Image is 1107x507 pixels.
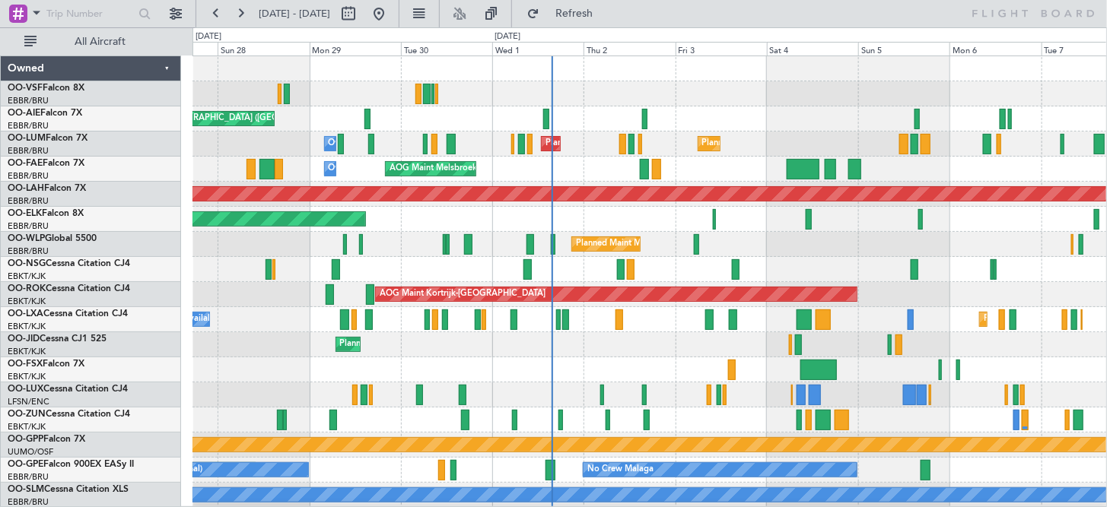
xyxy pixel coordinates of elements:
[8,95,49,106] a: EBBR/BRU
[767,42,858,55] div: Sat 4
[8,385,43,394] span: OO-LUX
[950,42,1041,55] div: Mon 6
[340,333,517,356] div: Planned Maint Kortrijk-[GEOGRAPHIC_DATA]
[8,284,46,293] span: OO-ROK
[8,84,43,93] span: OO-VSF
[218,42,309,55] div: Sun 28
[8,109,40,118] span: OO-AIE
[259,7,330,21] span: [DATE] - [DATE]
[8,446,53,458] a: UUMO/OSF
[107,107,347,130] div: Planned Maint [GEOGRAPHIC_DATA] ([GEOGRAPHIC_DATA])
[8,371,46,382] a: EBKT/KJK
[576,233,686,255] div: Planned Maint Milan (Linate)
[8,84,84,93] a: OO-VSFFalcon 8X
[8,159,84,168] a: OO-FAEFalcon 7X
[8,134,87,143] a: OO-LUMFalcon 7X
[8,296,46,307] a: EBKT/KJK
[8,471,49,483] a: EBBR/BRU
[8,334,107,344] a: OO-JIDCessna CJ1 525
[401,42,492,55] div: Tue 30
[492,42,584,55] div: Wed 1
[329,132,432,155] div: Owner Melsbroek Air Base
[8,209,42,218] span: OO-ELK
[8,246,49,257] a: EBBR/BRU
[390,157,511,180] div: AOG Maint Melsbroek Air Base
[8,309,128,318] a: OO-LXACessna Citation CJ4
[8,435,85,444] a: OO-GPPFalcon 7X
[8,460,134,469] a: OO-GPEFalcon 900EX EASy II
[676,42,767,55] div: Fri 3
[8,460,43,469] span: OO-GPE
[8,259,130,268] a: OO-NSGCessna Citation CJ4
[8,360,84,369] a: OO-FSXFalcon 7X
[8,284,130,293] a: OO-ROKCessna Citation CJ4
[46,2,134,25] input: Trip Number
[858,42,950,55] div: Sun 5
[8,396,49,407] a: LFSN/ENC
[40,36,161,47] span: All Aircraft
[8,410,46,419] span: OO-ZUN
[8,120,49,132] a: EBBR/BRU
[196,30,221,43] div: [DATE]
[8,259,46,268] span: OO-NSG
[8,334,40,344] span: OO-JID
[8,184,86,193] a: OO-LAHFalcon 7X
[8,485,44,494] span: OO-SLM
[8,209,84,218] a: OO-ELKFalcon 8X
[495,30,520,43] div: [DATE]
[546,132,821,155] div: Planned Maint [GEOGRAPHIC_DATA] ([GEOGRAPHIC_DATA] National)
[8,234,97,243] a: OO-WLPGlobal 5500
[310,42,401,55] div: Mon 29
[8,410,130,419] a: OO-ZUNCessna Citation CJ4
[8,309,43,318] span: OO-LXA
[8,109,82,118] a: OO-AIEFalcon 7X
[8,435,43,444] span: OO-GPP
[8,134,46,143] span: OO-LUM
[8,321,46,332] a: EBKT/KJK
[380,283,546,306] div: AOG Maint Kortrijk-[GEOGRAPHIC_DATA]
[8,346,46,357] a: EBKT/KJK
[8,421,46,433] a: EBKT/KJK
[17,30,165,54] button: All Aircraft
[8,271,46,282] a: EBKT/KJK
[584,42,675,55] div: Thu 2
[8,220,49,232] a: EBBR/BRU
[702,132,978,155] div: Planned Maint [GEOGRAPHIC_DATA] ([GEOGRAPHIC_DATA] National)
[8,145,49,157] a: EBBR/BRU
[8,385,128,394] a: OO-LUXCessna Citation CJ4
[8,184,44,193] span: OO-LAH
[520,2,611,26] button: Refresh
[587,458,654,481] div: No Crew Malaga
[542,8,606,19] span: Refresh
[8,170,49,182] a: EBBR/BRU
[8,360,43,369] span: OO-FSX
[8,159,43,168] span: OO-FAE
[8,234,45,243] span: OO-WLP
[8,485,129,494] a: OO-SLMCessna Citation XLS
[329,157,432,180] div: Owner Melsbroek Air Base
[8,195,49,207] a: EBBR/BRU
